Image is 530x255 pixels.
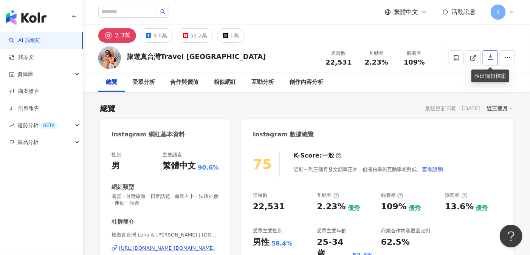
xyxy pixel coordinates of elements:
[217,28,245,43] button: 1萬
[112,232,219,238] span: 旅遊真台灣 Lena & [PERSON_NAME] | [DOMAIN_NAME]
[471,70,509,82] div: 匯出簡報檔案
[500,225,522,247] iframe: Help Scout Beacon - Open
[409,204,421,212] div: 優秀
[112,151,121,158] div: 性別
[324,49,353,57] div: 追蹤數
[140,28,173,43] button: 3.6萬
[40,122,57,129] div: BETA
[404,59,425,66] span: 109%
[317,227,347,234] div: 受眾主要年齡
[9,105,39,112] a: 洞察報告
[294,151,342,160] div: K-Score :
[496,8,500,16] span: K
[153,30,167,41] div: 3.6萬
[112,193,219,207] span: 露營 · 台灣旅遊 · 日常話題 · 命理占卜 · 法政社會 · 運動 · 旅遊
[289,78,323,87] div: 創作內容分析
[271,240,293,248] div: 58.4%
[362,49,391,57] div: 互動率
[9,37,41,44] a: searchAI 找網紅
[214,78,236,87] div: 相似網紅
[17,66,33,83] span: 資源庫
[348,204,360,212] div: 優秀
[445,192,468,199] div: 漲粉率
[115,30,130,41] div: 2.3萬
[322,151,334,160] div: 一般
[422,166,443,172] span: 查看說明
[230,30,239,41] div: 1萬
[170,78,198,87] div: 合作與價值
[190,30,207,41] div: 53.2萬
[381,192,403,199] div: 觀看率
[112,130,185,139] div: Instagram 網紅基本資料
[100,103,115,114] div: 總覽
[98,28,136,43] button: 2.3萬
[365,59,388,66] span: 2.23%
[253,236,270,248] div: 男性
[253,156,272,172] div: 75
[476,204,488,212] div: 優秀
[163,160,196,172] div: 繁體中文
[112,160,120,172] div: 男
[294,162,443,177] div: 近期一到三個月發文頻率正常，但漲粉率與互動率相對低。
[112,245,219,252] a: [URL][DOMAIN_NAME][DOMAIN_NAME]
[17,117,57,134] span: 趨勢分析
[445,201,474,213] div: 13.6%
[9,54,34,61] a: 找貼文
[425,105,480,111] div: 最後更新日期：[DATE]
[381,201,407,213] div: 109%
[487,104,513,113] div: 近三個月
[400,49,429,57] div: 觀看率
[127,52,266,61] div: 旅遊真台灣Travel [GEOGRAPHIC_DATA]
[9,123,14,128] span: rise
[394,8,418,16] span: 繁體中文
[9,88,39,95] a: 商案媒合
[112,183,134,191] div: 網紅類型
[317,201,346,213] div: 2.23%
[381,236,410,248] div: 62.5%
[112,218,134,226] div: 社群簡介
[253,201,285,213] div: 22,531
[251,78,274,87] div: 互動分析
[132,78,155,87] div: 受眾分析
[98,46,121,69] img: KOL Avatar
[177,28,213,43] button: 53.2萬
[253,192,268,199] div: 追蹤數
[253,227,282,234] div: 受眾主要性別
[253,130,314,139] div: Instagram 數據總覽
[6,10,46,25] img: logo
[422,162,443,177] button: 查看說明
[317,192,339,199] div: 互動率
[325,58,352,66] span: 22,531
[160,9,166,14] span: search
[106,78,117,87] div: 總覽
[381,227,430,234] div: 商業合作內容覆蓋比例
[163,151,182,158] div: 主要語言
[119,245,215,252] div: [URL][DOMAIN_NAME][DOMAIN_NAME]
[198,164,219,172] span: 90.6%
[17,134,39,151] span: 競品分析
[451,8,476,15] span: 活動訊息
